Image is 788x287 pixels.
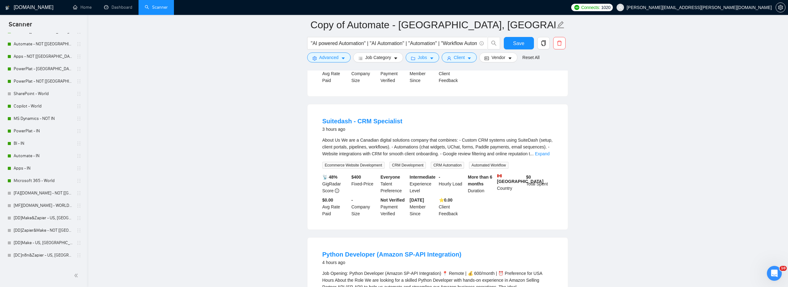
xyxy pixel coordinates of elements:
button: settingAdvancedcaret-down [307,52,351,62]
span: holder [76,116,81,121]
span: Advanced [319,54,339,61]
span: setting [312,56,317,61]
span: holder [76,178,81,183]
a: MS Dynamics - NOT IN [14,112,73,125]
a: searchScanner [145,5,168,10]
div: 3 hours ago [322,125,403,133]
button: userClientcaret-down [442,52,477,62]
span: caret-down [341,56,345,61]
span: edit [557,21,565,29]
button: folderJobscaret-down [406,52,439,62]
span: caret-down [430,56,434,61]
span: Vendor [491,54,505,61]
div: Member Since [408,197,438,217]
a: [FA][DOMAIN_NAME] - NOT [[GEOGRAPHIC_DATA], CAN, [GEOGRAPHIC_DATA]] - No AI [14,187,73,199]
div: Avg Rate Paid [321,63,350,84]
input: Scanner name... [311,17,555,33]
div: About Us We are a Canadian digital solutions company that combines: - Custom CRM systems using Su... [322,137,553,157]
span: holder [76,42,81,47]
a: dashboardDashboard [104,5,132,10]
div: Total Spent [525,174,554,194]
span: holder [76,203,81,208]
span: ... [530,151,534,156]
button: Save [504,37,534,49]
span: holder [76,253,81,258]
b: $ 400 [351,175,361,180]
span: holder [76,129,81,134]
b: More than 6 months [468,175,492,186]
span: CRM Automation [431,162,464,169]
span: bars [358,56,363,61]
a: Apps - NOT [[GEOGRAPHIC_DATA], CAN, [GEOGRAPHIC_DATA]] [14,50,73,63]
span: Job Category [365,54,391,61]
span: Scanner [4,20,37,33]
span: 10 [780,266,787,271]
span: holder [76,91,81,96]
div: Fixed-Price [350,174,379,194]
b: Not Verified [380,198,405,203]
b: [DATE] [410,198,424,203]
b: Everyone [380,175,400,180]
div: Talent Preference [379,174,408,194]
span: holder [76,79,81,84]
div: Company Size [350,197,379,217]
b: - [351,198,353,203]
span: caret-down [467,56,471,61]
img: 🇨🇦 [497,174,502,178]
a: Expand [535,151,549,156]
div: Member Since [408,63,438,84]
b: 📡 48% [322,175,338,180]
button: idcardVendorcaret-down [479,52,517,62]
a: [DD]Zapier&Make - NOT [[GEOGRAPHIC_DATA], CAN, [GEOGRAPHIC_DATA]] [14,224,73,237]
span: folder [411,56,415,61]
span: holder [76,141,81,146]
span: CRM Development [389,162,426,169]
span: Jobs [418,54,427,61]
a: Python Developer (Amazon SP-API Integration) [322,251,462,258]
a: PowerPlat - IN [14,125,73,137]
span: Ecommerce Website Development [322,162,385,169]
button: copy [537,37,550,49]
a: Apps - IN [14,162,73,175]
b: [GEOGRAPHIC_DATA] [497,174,544,184]
img: upwork-logo.png [574,5,579,10]
iframe: Intercom live chat [767,266,782,281]
span: caret-down [394,56,398,61]
div: GigRadar Score [321,174,350,194]
span: Save [513,39,524,47]
div: Duration [467,174,496,194]
b: $0.00 [322,198,333,203]
div: Client Feedback [438,197,467,217]
div: Country [496,174,525,194]
span: 1020 [601,4,610,11]
a: Reset All [522,54,540,61]
div: Payment Verified [379,63,408,84]
a: Microsoft 365 - World [14,175,73,187]
button: setting [776,2,786,12]
span: holder [76,240,81,245]
a: [DD]Make&Zapier - US, [GEOGRAPHIC_DATA], [GEOGRAPHIC_DATA] [14,212,73,224]
img: logo [5,3,10,13]
b: Intermediate [410,175,435,180]
b: ⭐️ 0.00 [439,198,453,203]
a: homeHome [73,5,92,10]
b: - [439,175,440,180]
a: [DC]n8n&Zapier - US, [GEOGRAPHIC_DATA], [GEOGRAPHIC_DATA] [14,249,73,262]
span: Automated Workflow [469,162,508,169]
button: barsJob Categorycaret-down [353,52,403,62]
div: 4 hours ago [322,259,462,266]
span: setting [776,5,785,10]
span: copy [538,40,549,46]
span: holder [76,153,81,158]
span: delete [553,40,565,46]
button: search [488,37,500,49]
span: Client [454,54,465,61]
div: Payment Verified [379,197,408,217]
span: holder [76,54,81,59]
a: setting [776,5,786,10]
span: user [618,5,622,10]
button: delete [553,37,566,49]
span: double-left [74,272,80,279]
div: Avg Rate Paid [321,197,350,217]
span: idcard [485,56,489,61]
